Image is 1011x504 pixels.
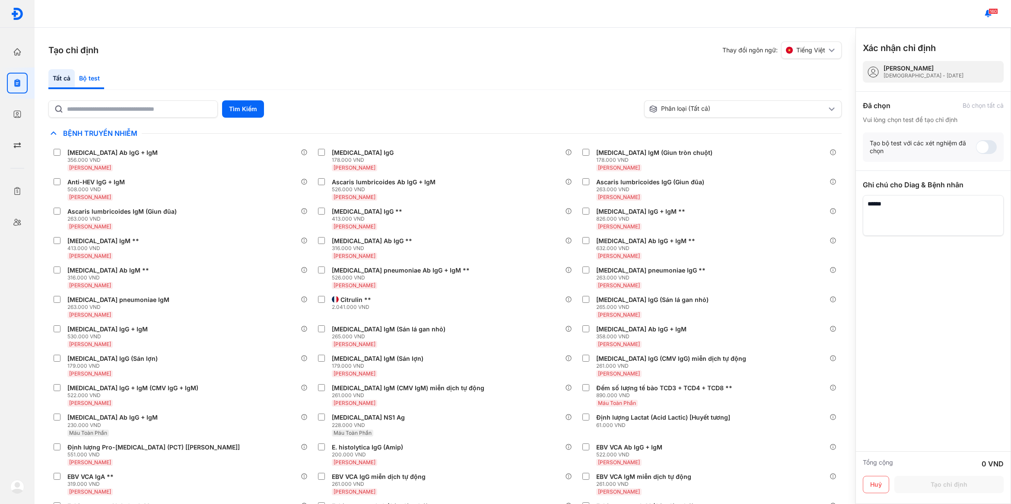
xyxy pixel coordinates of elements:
span: [PERSON_NAME] [69,341,111,347]
div: 265.000 VND [332,333,449,340]
div: 356.000 VND [67,157,161,164]
button: Tạo chỉ định [894,476,1004,493]
h3: Xác nhận chỉ định [863,42,936,54]
div: Tất cả [48,69,75,89]
span: [PERSON_NAME] [598,370,640,377]
div: 508.000 VND [67,186,128,193]
div: [MEDICAL_DATA] IgM (Sán lá gan nhỏ) [332,325,445,333]
div: 319.000 VND [67,481,117,488]
div: 228.000 VND [332,422,408,429]
div: EBV VCA Ab IgG + IgM [596,443,662,451]
div: [DEMOGRAPHIC_DATA] - [DATE] [884,72,963,79]
button: Huỷ [863,476,889,493]
div: 316.000 VND [332,245,416,252]
div: [MEDICAL_DATA] IgG (CMV IgG) miễn dịch tự động [596,355,746,363]
div: [MEDICAL_DATA] NS1 Ag [332,414,405,421]
span: [PERSON_NAME] [334,459,375,465]
div: Định lượng Pro-[MEDICAL_DATA] (PCT) [[PERSON_NAME]] [67,443,240,451]
span: Máu Toàn Phần [334,430,372,436]
span: [PERSON_NAME] [334,164,375,171]
div: Ascaris lumbricoides IgG (Giun đũa) [596,178,704,186]
span: [PERSON_NAME] [598,253,640,259]
div: 551.000 VND [67,451,243,458]
span: [PERSON_NAME] [598,164,640,171]
div: 263.000 VND [67,215,180,222]
div: [MEDICAL_DATA] IgM (CMV IgM) miễn dịch tự động [332,384,484,392]
div: 179.000 VND [67,363,161,369]
span: [PERSON_NAME] [598,282,640,289]
span: [PERSON_NAME] [334,253,375,259]
div: 230.000 VND [67,422,161,429]
div: [MEDICAL_DATA] IgM ** [67,237,139,245]
span: 160 [989,8,998,14]
span: Bệnh Truyền Nhiễm [59,129,142,138]
div: Đã chọn [863,100,890,111]
div: [MEDICAL_DATA] Ab IgG + IgM [67,414,158,421]
div: [PERSON_NAME] [884,64,963,72]
div: Định lượng Lactat (Acid Lactic) [Huyết tương] [596,414,730,421]
div: 261.000 VND [596,481,695,488]
span: [PERSON_NAME] [69,488,111,495]
div: 358.000 VND [596,333,690,340]
div: Ghi chú cho Diag & Bệnh nhân [863,180,1004,190]
img: logo [10,480,24,494]
div: 632.000 VND [596,245,699,252]
div: Anti-HEV IgG + IgM [67,178,125,186]
div: 265.000 VND [596,304,712,311]
div: [MEDICAL_DATA] IgG + IgM (CMV IgG + IgM) [67,384,198,392]
img: logo [11,7,24,20]
span: [PERSON_NAME] [334,400,375,406]
div: [MEDICAL_DATA] Ab IgG + IgM [596,325,687,333]
span: [PERSON_NAME] [69,282,111,289]
div: Bộ test [75,69,104,89]
span: [PERSON_NAME] [69,370,111,377]
span: [PERSON_NAME] [69,253,111,259]
div: [MEDICAL_DATA] pneumoniae Ab IgG + IgM ** [332,266,470,274]
div: Tạo bộ test với các xét nghiệm đã chọn [870,139,976,155]
div: 179.000 VND [332,363,427,369]
div: [MEDICAL_DATA] IgM (Sán lợn) [332,355,423,363]
span: [PERSON_NAME] [598,341,640,347]
span: Máu Toàn Phần [69,430,107,436]
div: 2.041.000 VND [332,304,375,311]
span: [PERSON_NAME] [69,223,111,230]
div: [MEDICAL_DATA] IgG ** [332,208,402,215]
div: Vui lòng chọn test để tạo chỉ định [863,116,1004,124]
div: EBV VCA IgG miễn dịch tự động [332,473,426,481]
div: E. histolytica IgG (Amip) [332,443,403,451]
div: 61.000 VND [596,422,734,429]
div: 261.000 VND [332,392,488,399]
div: [MEDICAL_DATA] IgG (Sán lá gan nhỏ) [596,296,709,304]
div: 178.000 VND [596,157,716,164]
div: [MEDICAL_DATA] IgG [332,149,394,157]
div: [MEDICAL_DATA] pneumoniae IgG ** [596,266,706,274]
span: [PERSON_NAME] [598,311,640,318]
span: [PERSON_NAME] [69,164,111,171]
div: Ascaris lumbricoides IgM (Giun đũa) [67,208,177,215]
h3: Tạo chỉ định [48,44,99,56]
span: [PERSON_NAME] [334,282,375,289]
span: [PERSON_NAME] [69,459,111,465]
div: 526.000 VND [332,186,439,193]
span: [PERSON_NAME] [598,223,640,230]
span: [PERSON_NAME] [598,459,640,465]
span: [PERSON_NAME] [69,400,111,406]
div: 0 VND [982,459,1004,469]
div: 413.000 VND [332,215,406,222]
div: 261.000 VND [332,481,429,488]
button: Tìm Kiếm [222,100,264,118]
div: EBV VCA IgA ** [67,473,114,481]
span: [PERSON_NAME] [598,488,640,495]
div: Thay đổi ngôn ngữ: [722,42,842,59]
div: Bỏ chọn tất cả [963,102,1004,109]
div: 413.000 VND [67,245,143,252]
div: [MEDICAL_DATA] IgG + IgM [67,325,148,333]
div: 200.000 VND [332,451,407,458]
div: 522.000 VND [67,392,202,399]
div: [MEDICAL_DATA] IgG + IgM ** [596,208,685,215]
div: 316.000 VND [67,274,153,281]
span: Máu Toàn Phần [598,400,636,406]
div: Phân loại (Tất cả) [649,105,827,113]
span: [PERSON_NAME] [69,311,111,318]
div: 263.000 VND [67,304,173,311]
